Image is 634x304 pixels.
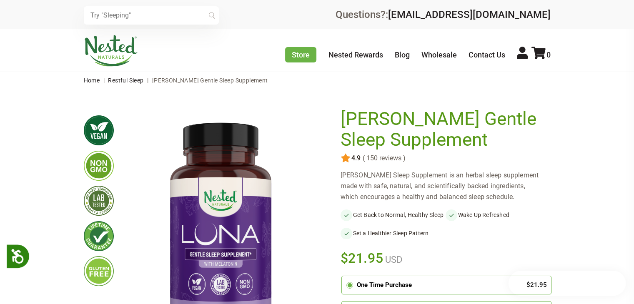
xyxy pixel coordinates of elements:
[84,151,114,181] img: gmofree
[341,170,551,202] div: [PERSON_NAME] Sleep Supplement is an herbal sleep supplement made with safe, natural, and scienti...
[446,209,551,221] li: Wake Up Refreshed
[84,77,100,84] a: Home
[509,271,626,296] iframe: Button to open loyalty program pop-up
[341,109,546,150] h1: [PERSON_NAME] Gentle Sleep Supplement
[361,154,406,162] span: ( 150 reviews )
[341,227,446,239] li: Set a Healthier Sleep Pattern
[351,154,361,162] span: 4.9
[336,10,551,20] div: Questions?:
[84,35,138,67] img: Nested Naturals
[101,77,107,84] span: |
[395,50,410,59] a: Blog
[285,47,316,62] a: Store
[546,50,551,59] span: 0
[469,50,505,59] a: Contact Us
[84,186,114,216] img: thirdpartytested
[84,115,114,145] img: vegan
[152,77,268,84] span: [PERSON_NAME] Gentle Sleep Supplement
[531,50,551,59] a: 0
[84,221,114,251] img: lifetimeguarantee
[388,9,551,20] a: [EMAIL_ADDRESS][DOMAIN_NAME]
[421,50,457,59] a: Wholesale
[145,77,150,84] span: |
[341,249,383,267] span: $21.95
[328,50,383,59] a: Nested Rewards
[108,77,143,84] a: Restful Sleep
[84,72,551,89] nav: breadcrumbs
[84,256,114,286] img: glutenfree
[383,254,402,265] span: USD
[341,209,446,221] li: Get Back to Normal, Healthy Sleep
[84,6,219,25] input: Try "Sleeping"
[341,153,351,163] img: star.svg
